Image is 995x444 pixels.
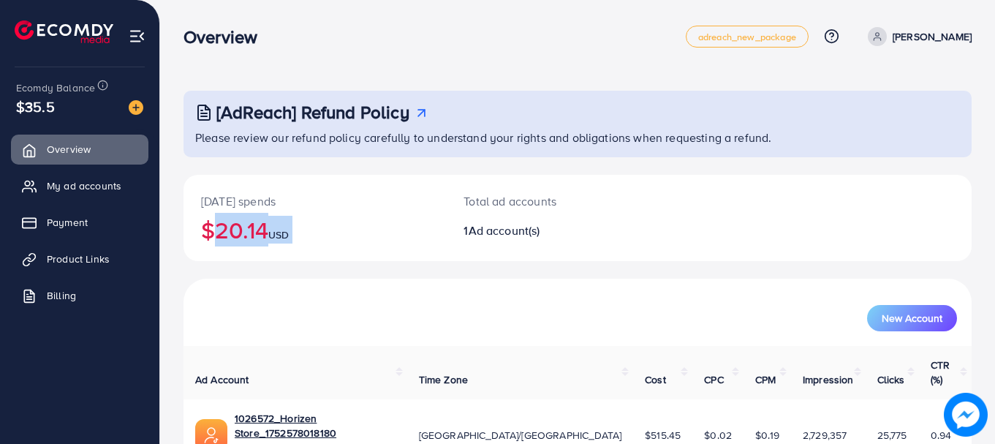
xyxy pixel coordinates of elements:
h2: $20.14 [201,216,428,244]
span: Billing [47,288,76,303]
a: 1026572_Horizen Store_1752578018180 [235,411,396,441]
img: image [129,100,143,115]
span: Impression [803,372,854,387]
a: adreach_new_package [686,26,809,48]
a: Product Links [11,244,148,274]
span: Payment [47,215,88,230]
button: New Account [867,305,957,331]
img: image [945,394,987,436]
p: Please review our refund policy carefully to understand your rights and obligations when requesti... [195,129,963,146]
span: adreach_new_package [698,32,796,42]
img: logo [15,20,113,43]
span: $0.02 [704,428,732,443]
p: Total ad accounts [464,192,626,210]
span: [GEOGRAPHIC_DATA]/[GEOGRAPHIC_DATA] [419,428,622,443]
h3: Overview [184,26,269,48]
span: Product Links [47,252,110,266]
span: Cost [645,372,666,387]
span: $515.45 [645,428,681,443]
a: Billing [11,281,148,310]
span: Ecomdy Balance [16,80,95,95]
span: USD [268,227,289,242]
a: Payment [11,208,148,237]
span: New Account [882,313,942,323]
h2: 1 [464,224,626,238]
a: My ad accounts [11,171,148,200]
span: 25,775 [877,428,907,443]
span: $0.19 [755,428,779,443]
span: CPM [755,372,776,387]
p: [PERSON_NAME] [893,28,972,45]
span: Overview [47,142,91,157]
img: menu [129,28,145,45]
span: 0.94 [931,428,952,443]
span: My ad accounts [47,178,121,193]
span: Time Zone [419,372,468,387]
span: CTR (%) [931,358,950,387]
span: Ad Account [195,372,249,387]
a: [PERSON_NAME] [862,27,972,46]
a: Overview [11,135,148,164]
span: Clicks [877,372,905,387]
p: [DATE] spends [201,192,428,210]
span: 2,729,357 [803,428,847,443]
h3: [AdReach] Refund Policy [216,102,409,123]
span: Ad account(s) [469,222,540,238]
span: CPC [704,372,723,387]
span: $35.5 [16,96,55,117]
